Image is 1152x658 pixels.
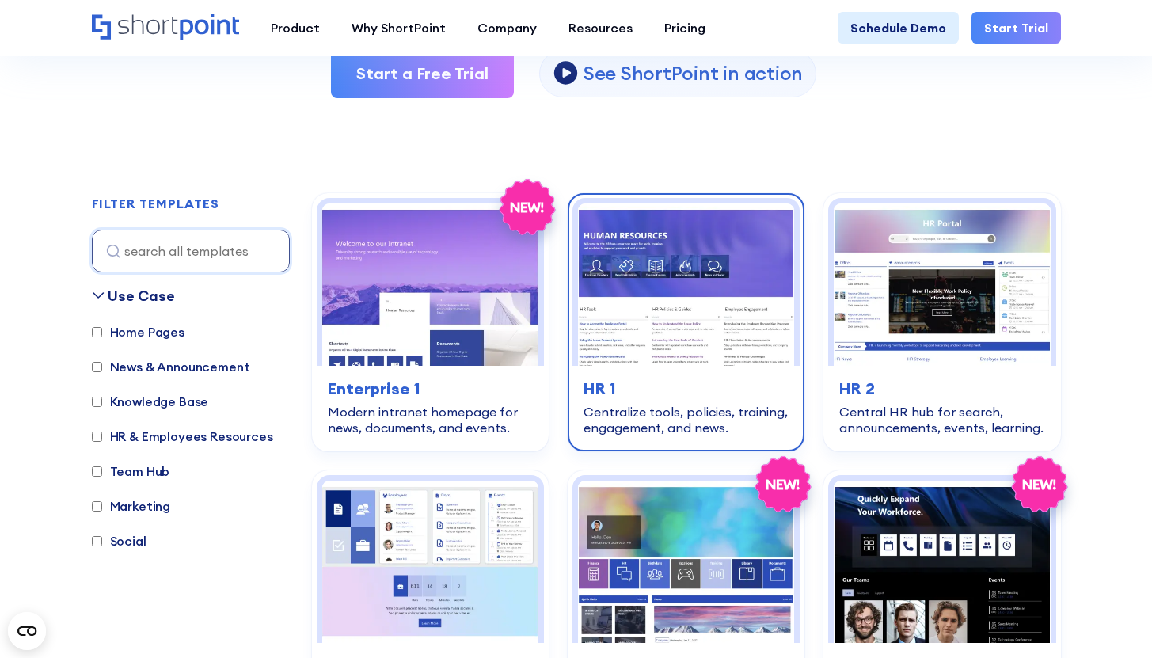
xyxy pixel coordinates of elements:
[839,377,1044,401] h3: HR 2
[578,481,794,643] img: HR 4 – SharePoint HR Intranet Template: Streamline news, policies, training, events, and workflow...
[92,466,102,477] input: Team Hub
[539,50,816,97] a: open lightbox
[92,432,102,442] input: HR & Employees Resources
[462,12,553,44] a: Company
[328,404,533,435] div: Modern intranet homepage for news, documents, and events.
[336,12,462,44] a: Why ShortPoint
[477,18,537,37] div: Company
[584,61,803,86] p: See ShortPoint in action
[568,193,804,451] a: HR 1 – Human Resources Template: Centralize tools, policies, training, engagement, and news.HR 1C...
[352,18,446,37] div: Why ShortPoint
[92,392,209,411] label: Knowledge Base
[584,404,789,435] div: Centralize tools, policies, training, engagement, and news.
[92,362,102,372] input: News & Announcement
[92,501,102,512] input: Marketing
[255,12,336,44] a: Product
[92,536,102,546] input: Social
[92,496,171,515] label: Marketing
[92,14,239,41] a: Home
[271,18,320,37] div: Product
[838,12,959,44] a: Schedule Demo
[331,49,514,98] a: Start a Free Trial
[92,357,250,376] label: News & Announcement
[553,12,648,44] a: Resources
[322,203,538,366] img: Enterprise 1 – SharePoint Homepage Design: Modern intranet homepage for news, documents, and events.
[834,203,1050,366] img: HR 2 - HR Intranet Portal: Central HR hub for search, announcements, events, learning.
[92,197,219,211] h2: FILTER TEMPLATES
[578,203,794,366] img: HR 1 – Human Resources Template: Centralize tools, policies, training, engagement, and news.
[823,193,1060,451] a: HR 2 - HR Intranet Portal: Central HR hub for search, announcements, events, learning.HR 2Central...
[568,18,633,37] div: Resources
[971,12,1061,44] a: Start Trial
[834,481,1050,643] img: HR 5 – Human Resource Template: Modern hub for people, policies, events, and tools.
[8,612,46,650] button: Open CMP widget
[92,462,170,481] label: Team Hub
[1073,582,1152,658] iframe: Chat Widget
[92,322,184,341] label: Home Pages
[92,427,273,446] label: HR & Employees Resources
[839,404,1044,435] div: Central HR hub for search, announcements, events, learning.
[108,285,175,306] div: Use Case
[328,377,533,401] h3: Enterprise 1
[92,531,146,550] label: Social
[92,327,102,337] input: Home Pages
[664,18,705,37] div: Pricing
[92,230,290,272] input: search all templates
[322,481,538,643] img: HR 3 – HR Intranet Template: All‑in‑one space for news, events, and documents.
[92,397,102,407] input: Knowledge Base
[312,193,549,451] a: Enterprise 1 – SharePoint Homepage Design: Modern intranet homepage for news, documents, and even...
[584,377,789,401] h3: HR 1
[648,12,721,44] a: Pricing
